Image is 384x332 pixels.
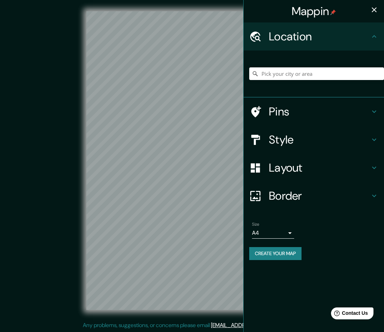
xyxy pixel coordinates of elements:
iframe: Help widget launcher [322,305,376,324]
div: Layout [244,154,384,182]
div: Pins [244,98,384,126]
h4: Pins [269,105,370,119]
h4: Layout [269,161,370,175]
h4: Mappin [292,4,336,18]
div: A4 [252,227,294,239]
img: pin-icon.png [330,9,336,15]
div: Border [244,182,384,210]
h4: Location [269,29,370,44]
label: Size [252,221,259,227]
h4: Border [269,189,370,203]
a: [EMAIL_ADDRESS][DOMAIN_NAME] [211,321,298,329]
input: Pick your city or area [249,67,384,80]
div: Style [244,126,384,154]
canvas: Map [86,11,298,310]
div: Location [244,22,384,51]
h4: Style [269,133,370,147]
button: Create your map [249,247,302,260]
p: Any problems, suggestions, or concerns please email . [83,321,299,330]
